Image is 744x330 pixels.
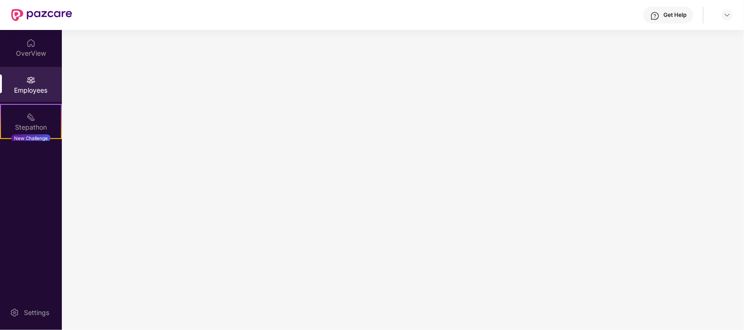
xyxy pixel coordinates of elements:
[21,308,52,317] div: Settings
[26,38,36,48] img: svg+xml;base64,PHN2ZyBpZD0iSG9tZSIgeG1sbnM9Imh0dHA6Ly93d3cudzMub3JnLzIwMDAvc3ZnIiB3aWR0aD0iMjAiIG...
[663,11,686,19] div: Get Help
[10,308,19,317] img: svg+xml;base64,PHN2ZyBpZD0iU2V0dGluZy0yMHgyMCIgeG1sbnM9Imh0dHA6Ly93d3cudzMub3JnLzIwMDAvc3ZnIiB3aW...
[650,11,660,21] img: svg+xml;base64,PHN2ZyBpZD0iSGVscC0zMngzMiIgeG1sbnM9Imh0dHA6Ly93d3cudzMub3JnLzIwMDAvc3ZnIiB3aWR0aD...
[26,75,36,85] img: svg+xml;base64,PHN2ZyBpZD0iRW1wbG95ZWVzIiB4bWxucz0iaHR0cDovL3d3dy53My5vcmcvMjAwMC9zdmciIHdpZHRoPS...
[11,9,72,21] img: New Pazcare Logo
[11,134,51,142] div: New Challenge
[723,11,731,19] img: svg+xml;base64,PHN2ZyBpZD0iRHJvcGRvd24tMzJ4MzIiIHhtbG5zPSJodHRwOi8vd3d3LnczLm9yZy8yMDAwL3N2ZyIgd2...
[26,112,36,122] img: svg+xml;base64,PHN2ZyB4bWxucz0iaHR0cDovL3d3dy53My5vcmcvMjAwMC9zdmciIHdpZHRoPSIyMSIgaGVpZ2h0PSIyMC...
[1,123,61,132] div: Stepathon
